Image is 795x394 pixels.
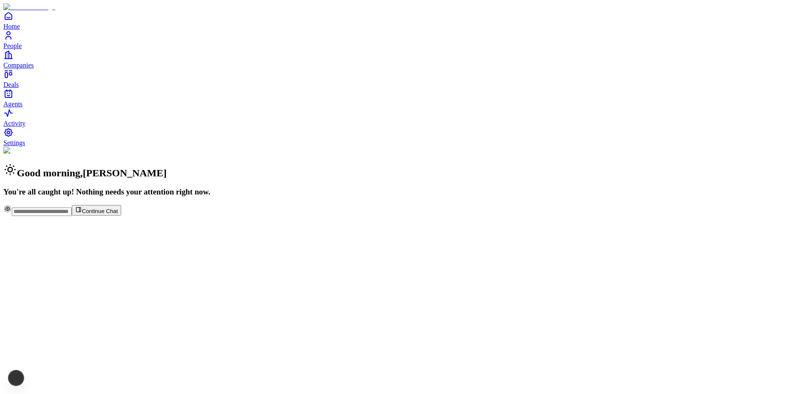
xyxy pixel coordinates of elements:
span: People [3,42,22,49]
h2: Good morning , [PERSON_NAME] [3,163,792,179]
span: Continue Chat [82,208,118,214]
div: Continue Chat [3,205,792,216]
img: Background [3,147,43,154]
span: Companies [3,62,34,69]
span: Deals [3,81,19,88]
a: Companies [3,50,792,69]
a: Agents [3,89,792,108]
a: Home [3,11,792,30]
a: Activity [3,108,792,127]
button: Continue Chat [72,205,121,216]
a: Settings [3,127,792,146]
span: Home [3,23,20,30]
span: Settings [3,139,25,146]
h3: You're all caught up! Nothing needs your attention right now. [3,187,792,197]
a: Deals [3,69,792,88]
img: Item Brain Logo [3,3,55,11]
span: Activity [3,120,25,127]
span: Agents [3,100,22,108]
a: People [3,30,792,49]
